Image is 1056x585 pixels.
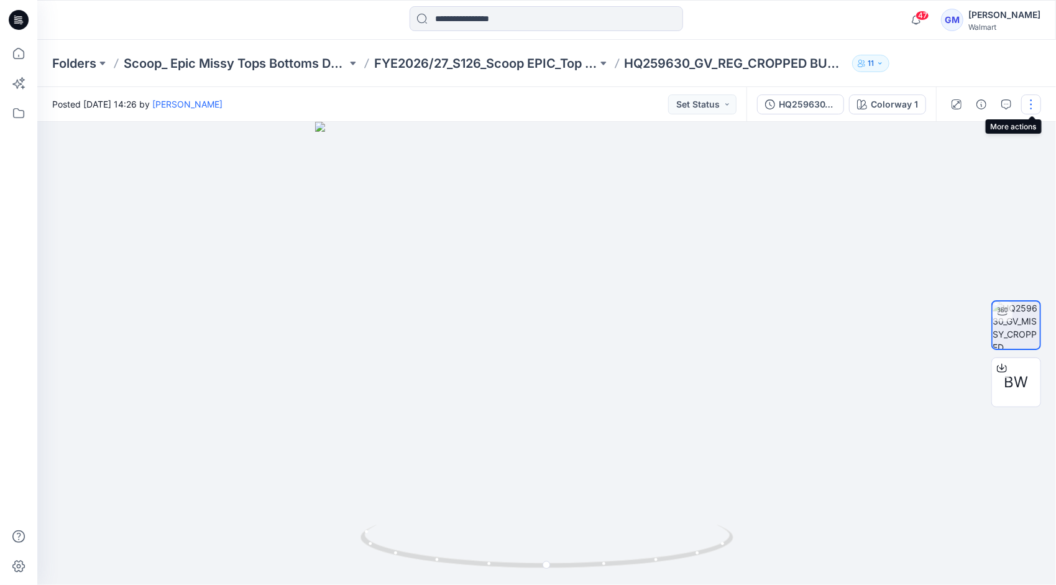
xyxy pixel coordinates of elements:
[52,55,96,72] a: Folders
[849,94,926,114] button: Colorway 1
[152,99,223,109] a: [PERSON_NAME]
[968,7,1040,22] div: [PERSON_NAME]
[941,9,963,31] div: GM
[124,55,347,72] a: Scoop_ Epic Missy Tops Bottoms Dress
[852,55,889,72] button: 11
[871,98,918,111] div: Colorway 1
[625,55,848,72] p: HQ259630_GV_REG_CROPPED BUTTON DOWN
[1004,371,1029,394] span: BW
[993,302,1040,349] img: HQ259630_GV_MISSY_CROPPED BUTTON DOWN
[968,22,1040,32] div: Walmart
[52,98,223,111] span: Posted [DATE] 14:26 by
[374,55,597,72] a: FYE2026/27_S126_Scoop EPIC_Top & Bottom
[757,94,844,114] button: HQ259630_GV_MISSY_CROPPED BUTTON DOWN XL CR FRONT_Colorway 1_Front
[916,11,929,21] span: 47
[779,98,836,111] div: HQ259630_GV_MISSY_CROPPED BUTTON DOWN XL CR FRONT_Colorway 1_Front
[868,57,874,70] p: 11
[971,94,991,114] button: Details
